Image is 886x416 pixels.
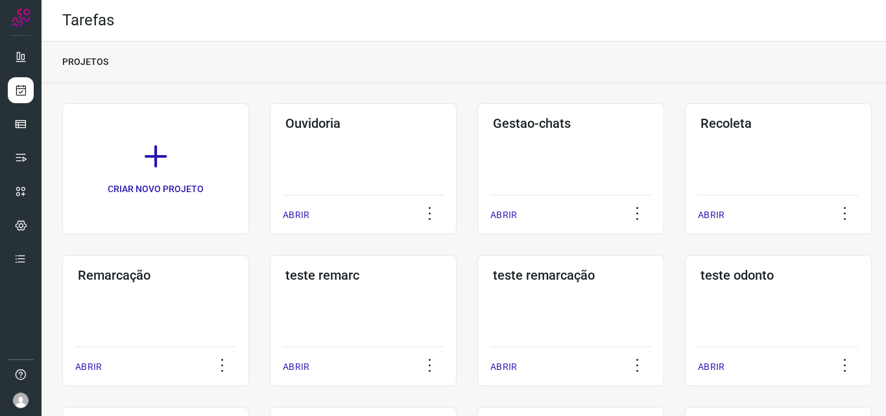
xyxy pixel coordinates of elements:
[13,393,29,408] img: avatar-user-boy.jpg
[78,267,233,283] h3: Remarcação
[108,182,204,196] p: CRIAR NOVO PROJETO
[698,208,724,222] p: ABRIR
[285,267,441,283] h3: teste remarc
[700,116,856,131] h3: Recoleta
[490,208,517,222] p: ABRIR
[700,267,856,283] h3: teste odonto
[11,8,30,27] img: Logo
[283,208,309,222] p: ABRIR
[490,360,517,374] p: ABRIR
[62,55,108,69] p: PROJETOS
[698,360,724,374] p: ABRIR
[285,116,441,131] h3: Ouvidoria
[493,116,649,131] h3: Gestao-chats
[283,360,309,374] p: ABRIR
[75,360,102,374] p: ABRIR
[62,11,114,30] h2: Tarefas
[493,267,649,283] h3: teste remarcação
